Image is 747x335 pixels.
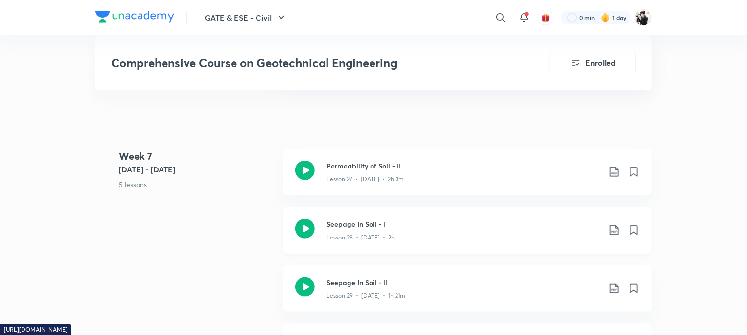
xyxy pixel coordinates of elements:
h5: [DATE] - [DATE] [119,164,276,175]
a: Company Logo [95,11,174,25]
h4: Week 7 [119,149,276,164]
button: avatar [538,10,554,25]
h3: Comprehensive Course on Geotechnical Engineering [111,56,494,70]
a: Permeability of Soil - IILesson 27 • [DATE] • 2h 3m [283,149,652,207]
h3: Seepage In Soil - II [327,277,601,287]
img: Lucky verma [635,9,652,26]
h3: Permeability of Soil - II [327,161,601,171]
img: Company Logo [95,11,174,23]
img: streak [601,13,610,23]
img: avatar [541,13,550,22]
button: GATE & ESE - Civil [199,8,293,27]
h3: Seepage In Soil - I [327,219,601,229]
button: Enrolled [550,51,636,74]
p: Lesson 29 • [DATE] • 1h 21m [327,291,405,300]
p: Lesson 28 • [DATE] • 2h [327,233,395,242]
a: Seepage In Soil - ILesson 28 • [DATE] • 2h [283,207,652,265]
p: 5 lessons [119,179,276,190]
p: Lesson 27 • [DATE] • 2h 3m [327,175,404,184]
a: Seepage In Soil - IILesson 29 • [DATE] • 1h 21m [283,265,652,324]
